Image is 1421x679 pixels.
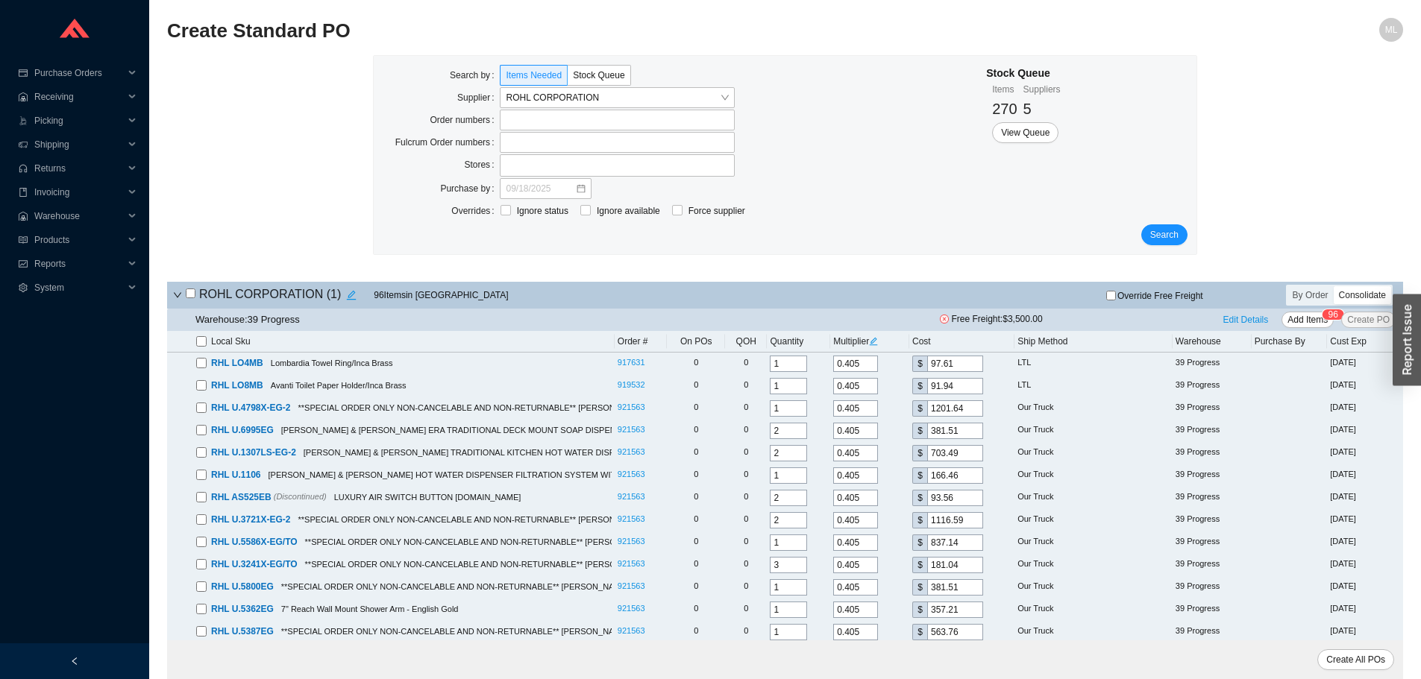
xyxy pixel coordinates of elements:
[173,291,182,300] span: down
[211,334,251,349] span: Local Sku
[34,180,124,204] span: Invoicing
[211,604,274,614] span: RHL U.5362EG
[1023,82,1061,97] div: Suppliers
[618,447,645,456] a: 921563
[1173,464,1252,487] td: 39 Progress
[912,445,927,461] div: $
[573,70,624,80] span: Stock Queue
[618,537,645,546] a: 921563
[1327,576,1403,599] td: [DATE]
[211,358,263,368] span: RHL LO4MB
[34,61,124,85] span: Purchase Orders
[667,353,725,375] td: 0
[1014,331,1173,353] th: Ship Method
[211,559,298,569] span: RHL U.3241X-EG/TO
[34,109,124,133] span: Picking
[1323,309,1344,320] sup: 96
[451,200,500,221] label: Overrides
[1385,18,1398,42] span: ML
[506,70,562,80] span: Items Needed
[1173,576,1252,599] td: 39 Progress
[618,402,645,411] a: 921563
[940,315,949,323] span: close-circle
[1173,442,1252,464] td: 39 Progress
[618,380,645,389] a: 919532
[211,626,274,637] span: RHL U.5387EG
[395,132,501,153] label: Fulcrum Order numbers
[992,122,1058,143] button: View Queue
[34,228,124,252] span: Products
[912,579,927,596] div: $
[34,133,124,157] span: Shipping
[70,657,79,666] span: left
[725,331,767,353] th: QOH
[1252,331,1328,353] th: Purchase By
[1014,554,1173,576] td: Our Truck
[725,531,767,554] td: 0
[34,276,124,300] span: System
[667,487,725,509] td: 0
[430,110,500,130] label: Order numbers
[1014,353,1173,375] td: LTL
[725,353,767,375] td: 0
[211,470,260,480] span: RHL U.1106
[268,470,683,479] span: [PERSON_NAME] & [PERSON_NAME] HOT WATER DISPENSER FILTRATION SYSTEM WITH U.PRF1 FILTER
[327,288,342,300] span: ( 1 )
[1327,353,1403,375] td: [DATE]
[667,420,725,442] td: 0
[1327,554,1403,576] td: [DATE]
[274,492,327,501] i: (Discontinued)
[167,18,1094,44] h2: Create Standard PO
[725,420,767,442] td: 0
[1117,291,1203,300] span: Override Free Freight
[1333,309,1338,320] span: 6
[511,203,574,218] span: Ignore status
[618,358,645,367] a: 917631
[618,559,645,568] a: 921563
[667,509,725,531] td: 0
[1287,312,1328,327] span: Add Items
[1287,286,1334,304] div: By Order
[281,627,1146,636] span: **SPECIAL ORDER ONLY NON-CANCELABLE AND NON-RETURNABLE** [PERSON_NAME] & [PERSON_NAME] INCLINED H...
[1014,599,1173,621] td: Our Truck
[334,493,521,502] span: LUXURY AIR SWITCH BUTTON [DOMAIN_NAME]
[211,402,290,413] span: RHL U.4798X-EG-2
[667,621,725,643] td: 0
[912,557,927,573] div: $
[1014,509,1173,531] td: Our Truck
[618,425,645,434] a: 921563
[667,554,725,576] td: 0
[271,381,407,390] span: Avanti Toilet Paper Holder/Inca Brass
[1327,509,1403,531] td: [DATE]
[211,581,274,592] span: RHL U.5800EG
[912,512,927,528] div: $
[1014,375,1173,397] td: LTL
[1173,621,1252,643] td: 39 Progress
[506,181,575,196] input: 09/18/2025
[1173,509,1252,531] td: 39 Progress
[341,285,362,306] button: edit
[725,621,767,643] td: 0
[912,534,927,551] div: $
[18,69,28,78] span: credit-card
[667,464,725,487] td: 0
[211,492,272,502] span: RHL AS525EB
[1003,314,1042,324] span: $3,500.00
[912,356,927,372] div: $
[305,560,1123,569] span: **SPECIAL ORDER ONLY NON-CANCELABLE AND NON-RETURNABLE** [PERSON_NAME] & [PERSON_NAME] EDWARDIAN ...
[281,426,633,435] span: [PERSON_NAME] & [PERSON_NAME] ERA TRADITIONAL DECK MOUNT SOAP DISPENSER
[34,157,124,180] span: Returns
[618,492,645,501] a: 921563
[1282,312,1334,328] button: Add Items
[667,375,725,397] td: 0
[1173,331,1252,353] th: Warehouse
[992,101,1017,117] span: 270
[667,331,725,353] th: On POs
[1001,125,1050,140] span: View Queue
[186,285,362,306] h4: ROHL CORPORATION
[1327,397,1403,420] td: [DATE]
[1327,599,1403,621] td: [DATE]
[725,576,767,599] td: 0
[211,425,274,435] span: RHL U.6995EG
[912,624,927,640] div: $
